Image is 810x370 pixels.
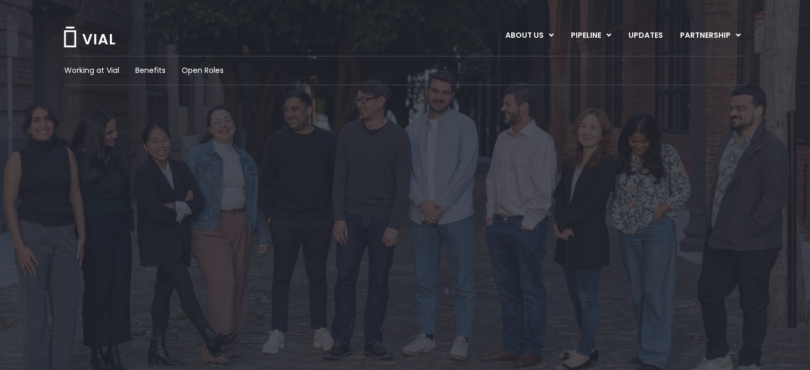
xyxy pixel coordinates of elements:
a: PIPELINEMenu Toggle [562,27,619,45]
a: Working at Vial [64,65,119,76]
a: UPDATES [620,27,671,45]
a: Open Roles [182,65,224,76]
a: PARTNERSHIPMenu Toggle [672,27,749,45]
a: Benefits [135,65,166,76]
a: ABOUT USMenu Toggle [497,27,562,45]
img: Vial Logo [63,27,116,47]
